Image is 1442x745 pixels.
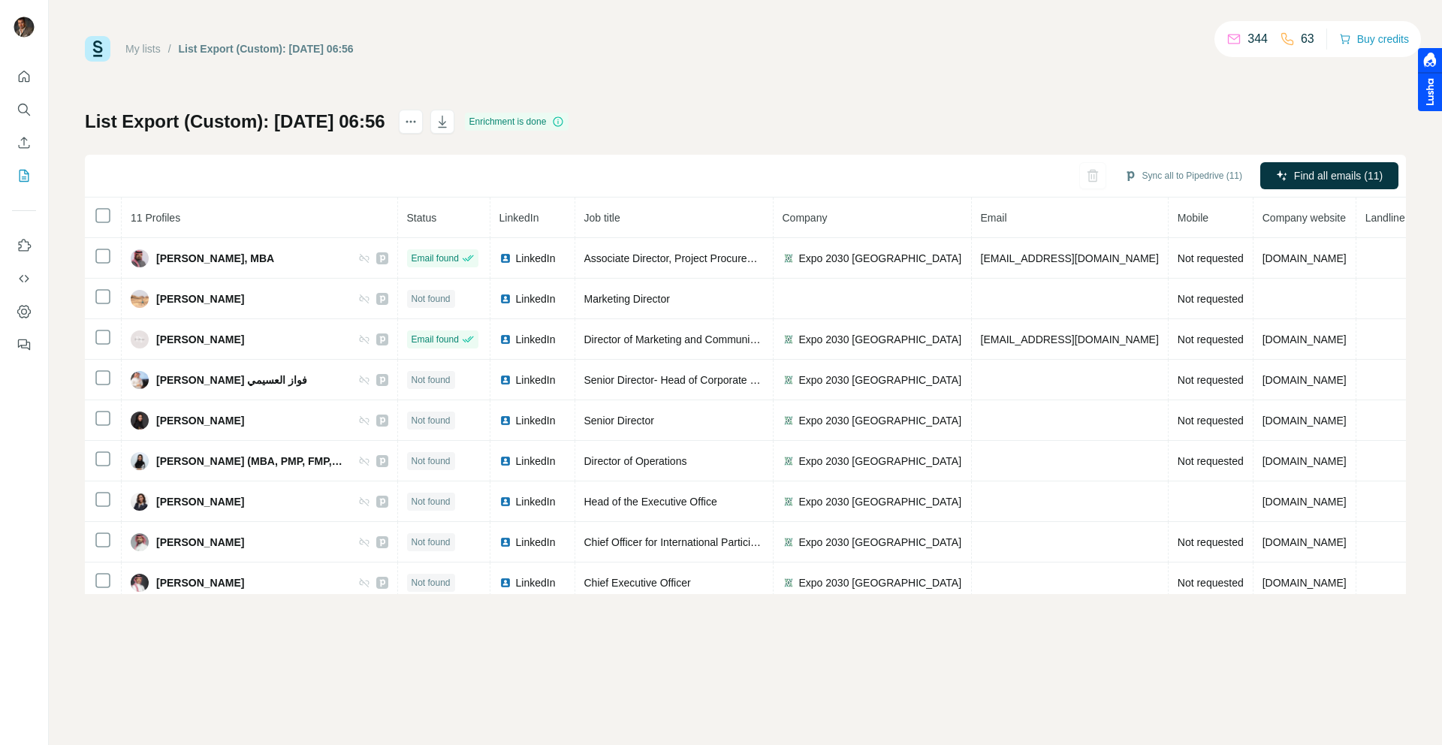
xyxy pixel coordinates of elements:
[799,454,962,469] span: Expo 2030 [GEOGRAPHIC_DATA]
[12,265,36,292] button: Use Surfe API
[783,415,795,427] img: company-logo
[516,535,556,550] span: LinkedIn
[12,162,36,189] button: My lists
[499,252,511,264] img: LinkedIn logo
[783,577,795,589] img: company-logo
[981,252,1159,264] span: [EMAIL_ADDRESS][DOMAIN_NAME]
[799,251,962,266] span: Expo 2030 [GEOGRAPHIC_DATA]
[156,332,244,347] span: [PERSON_NAME]
[12,129,36,156] button: Enrich CSV
[1178,415,1244,427] span: Not requested
[131,574,149,592] img: Avatar
[168,41,171,56] li: /
[799,494,962,509] span: Expo 2030 [GEOGRAPHIC_DATA]
[516,372,556,388] span: LinkedIn
[799,413,962,428] span: Expo 2030 [GEOGRAPHIC_DATA]
[1178,374,1244,386] span: Not requested
[465,113,569,131] div: Enrichment is done
[1178,577,1244,589] span: Not requested
[131,493,149,511] img: Avatar
[12,232,36,259] button: Use Surfe on LinkedIn
[799,372,962,388] span: Expo 2030 [GEOGRAPHIC_DATA]
[584,455,687,467] span: Director of Operations
[131,249,149,267] img: Avatar
[783,455,795,467] img: company-logo
[131,533,149,551] img: Avatar
[584,212,620,224] span: Job title
[1247,30,1268,48] p: 344
[412,252,459,265] span: Email found
[516,332,556,347] span: LinkedIn
[12,15,36,39] img: Avatar
[499,212,539,224] span: LinkedIn
[85,36,110,62] img: Surfe Logo
[125,43,161,55] a: My lists
[156,372,307,388] span: [PERSON_NAME] فواز العسيمي
[783,374,795,386] img: company-logo
[1263,252,1347,264] span: [DOMAIN_NAME]
[1178,536,1244,548] span: Not requested
[584,577,691,589] span: Chief Executive Officer
[1301,30,1314,48] p: 63
[156,251,274,266] span: [PERSON_NAME], MBA
[156,291,244,306] span: [PERSON_NAME]
[799,535,962,550] span: Expo 2030 [GEOGRAPHIC_DATA]
[156,535,244,550] span: [PERSON_NAME]
[156,454,343,469] span: [PERSON_NAME] (MBA, PMP, FMP, CFM)
[981,333,1159,345] span: [EMAIL_ADDRESS][DOMAIN_NAME]
[156,413,244,428] span: [PERSON_NAME]
[1263,333,1347,345] span: [DOMAIN_NAME]
[584,496,717,508] span: Head of the Executive Office
[584,536,910,548] span: Chief Officer for International Participants & Stakeholder Management
[412,414,451,427] span: Not found
[516,494,556,509] span: LinkedIn
[412,495,451,508] span: Not found
[1263,496,1347,508] span: [DOMAIN_NAME]
[12,331,36,358] button: Feedback
[499,374,511,386] img: LinkedIn logo
[516,251,556,266] span: LinkedIn
[1263,415,1347,427] span: [DOMAIN_NAME]
[131,452,149,470] img: Avatar
[516,575,556,590] span: LinkedIn
[499,536,511,548] img: LinkedIn logo
[1178,293,1244,305] span: Not requested
[1114,164,1253,187] button: Sync all to Pipedrive (11)
[584,293,670,305] span: Marketing Director
[412,576,451,590] span: Not found
[1263,374,1347,386] span: [DOMAIN_NAME]
[1339,29,1409,50] button: Buy credits
[499,496,511,508] img: LinkedIn logo
[1178,333,1244,345] span: Not requested
[783,212,828,224] span: Company
[516,454,556,469] span: LinkedIn
[584,252,771,264] span: Associate Director, Project Procurement
[799,332,962,347] span: Expo 2030 [GEOGRAPHIC_DATA]
[131,212,180,224] span: 11 Profiles
[499,293,511,305] img: LinkedIn logo
[584,415,654,427] span: Senior Director
[156,575,244,590] span: [PERSON_NAME]
[499,577,511,589] img: LinkedIn logo
[1263,455,1347,467] span: [DOMAIN_NAME]
[1263,577,1347,589] span: [DOMAIN_NAME]
[783,252,795,264] img: company-logo
[584,374,868,386] span: Senior Director- Head of Corporate Procurement Department
[1260,162,1398,189] button: Find all emails (11)
[85,110,385,134] h1: List Export (Custom): [DATE] 06:56
[499,333,511,345] img: LinkedIn logo
[179,41,354,56] div: List Export (Custom): [DATE] 06:56
[584,333,783,345] span: Director of Marketing and Communications
[499,415,511,427] img: LinkedIn logo
[12,298,36,325] button: Dashboard
[516,413,556,428] span: LinkedIn
[399,110,423,134] button: actions
[131,371,149,389] img: Avatar
[131,290,149,308] img: Avatar
[1178,212,1208,224] span: Mobile
[412,454,451,468] span: Not found
[1178,455,1244,467] span: Not requested
[981,212,1007,224] span: Email
[12,96,36,123] button: Search
[516,291,556,306] span: LinkedIn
